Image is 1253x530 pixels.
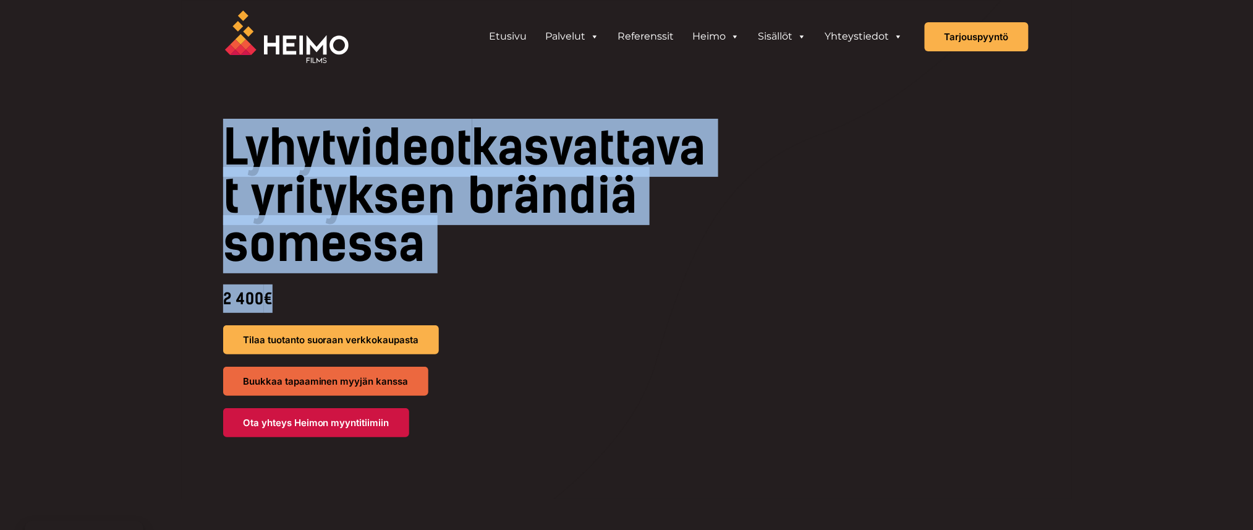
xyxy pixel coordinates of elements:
span: Tilaa tuotanto suoraan verkkokaupasta [243,335,419,344]
a: Referenssit [609,24,684,49]
a: Buukkaa tapaaminen myyjän kanssa [223,367,428,396]
span: Lyhytvideot [223,119,472,177]
h1: kasvattavat yrityksen brändiä somessa [223,124,711,268]
a: Palvelut [537,24,609,49]
a: Tarjouspyyntö [925,22,1029,51]
div: 2 400 [223,284,711,313]
span: Buukkaa tapaaminen myyjän kanssa [243,377,409,386]
a: Heimo [684,24,749,49]
a: Sisällöt [749,24,816,49]
a: Tilaa tuotanto suoraan verkkokaupasta [223,325,439,354]
a: Ota yhteys Heimon myyntitiimiin [223,408,409,437]
a: Etusivu [480,24,537,49]
span: € [264,289,273,308]
a: Yhteystiedot [816,24,912,49]
span: Ota yhteys Heimon myyntitiimiin [243,418,389,427]
aside: Header Widget 1 [474,24,919,49]
img: Heimo Filmsin logo [225,11,349,63]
